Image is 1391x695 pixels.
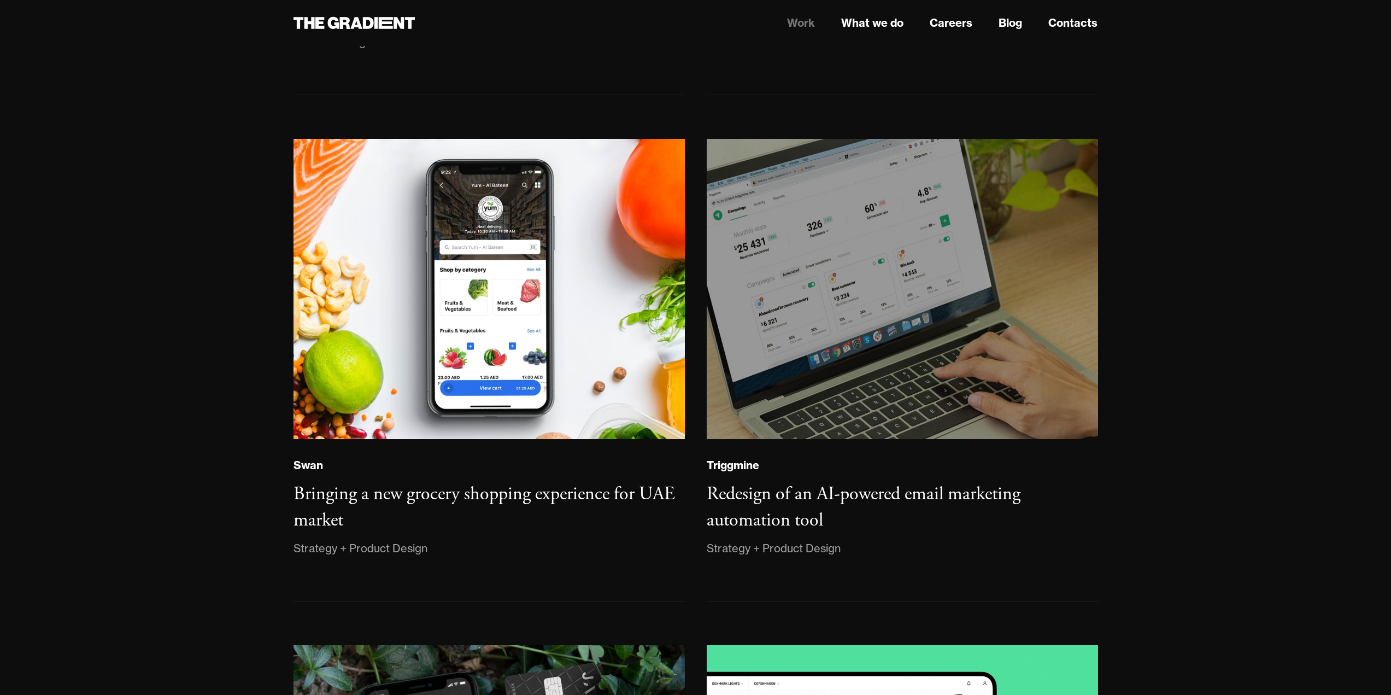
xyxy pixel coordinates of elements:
[707,482,1020,532] h3: Redesign of an AI-powered email marketing automation tool
[294,540,427,557] div: Strategy + Product Design
[707,458,759,472] div: Triggmine
[294,458,323,472] div: Swan
[294,139,685,601] a: SwanBringing a new grocery shopping experience for UAE marketStrategy + Product Design
[999,15,1022,31] a: Blog
[841,15,903,31] a: What we do
[707,139,1098,601] a: TriggmineRedesign of an AI-powered email marketing automation toolStrategy + Product Design
[707,540,841,557] div: Strategy + Product Design
[1048,15,1097,31] a: Contacts
[787,15,815,31] a: Work
[294,482,675,532] h3: Bringing a new grocery shopping experience for UAE market
[930,15,972,31] a: Careers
